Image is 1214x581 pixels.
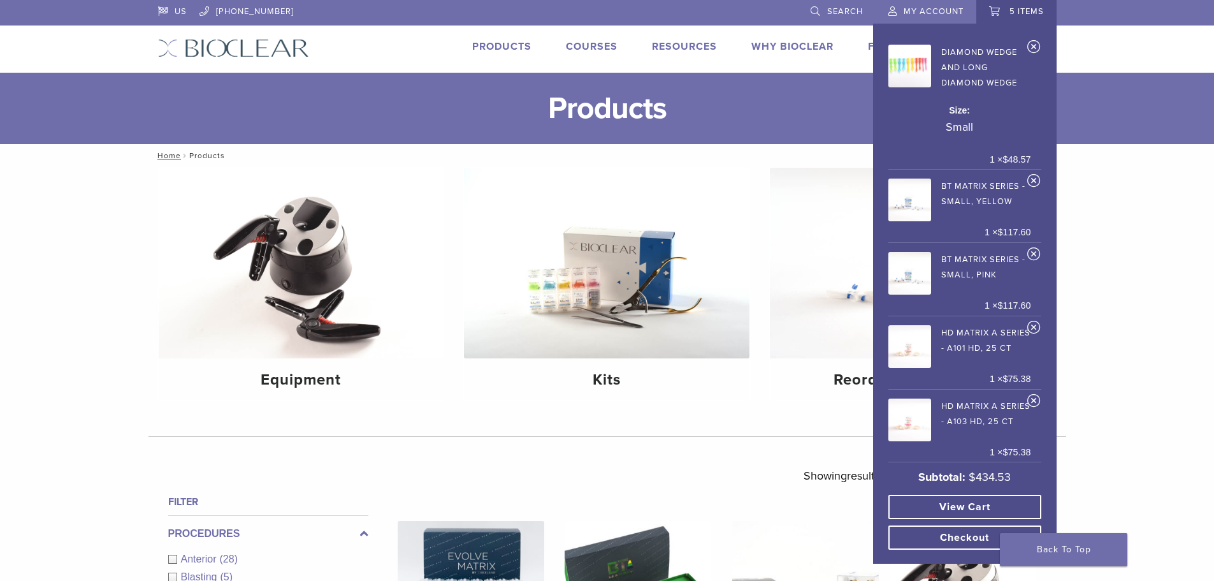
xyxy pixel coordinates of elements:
span: $ [969,470,976,484]
a: Checkout [888,526,1041,550]
a: Remove Diamond Wedge and Long Diamond Wedge from cart [1027,40,1041,59]
a: Back To Top [1000,533,1127,566]
dt: Size: [888,104,1031,117]
span: 1 × [990,372,1030,386]
bdi: 48.57 [1002,154,1030,165]
img: HD Matrix A Series - A101 HD, 25 ct [888,325,931,368]
span: 1 × [985,226,1030,240]
a: HD Matrix A Series - A103 HD, 25 ct [888,395,1031,441]
a: Resources [652,40,717,53]
span: 1 × [990,446,1030,460]
a: BT Matrix Series - Small, Pink [888,248,1031,295]
span: 1 × [990,153,1030,167]
a: Equipment [159,168,444,400]
bdi: 434.53 [969,470,1011,484]
p: Showing results [804,462,879,489]
span: $ [1002,154,1008,165]
a: Remove HD Matrix A Series - A101 HD, 25 ct from cart [1027,320,1041,339]
span: 1 × [985,299,1030,313]
img: Diamond Wedge and Long Diamond Wedge [888,45,931,87]
span: Anterior [181,554,220,564]
span: $ [997,227,1002,237]
span: $ [1002,447,1008,457]
a: Home [154,151,181,160]
span: (28) [220,554,238,564]
h4: Filter [168,494,368,510]
span: Search [827,6,863,17]
a: Reorder Components [770,168,1055,400]
a: Remove BT Matrix Series - Small, Pink from cart [1027,247,1041,266]
bdi: 117.60 [997,300,1030,311]
img: Kits [464,168,749,358]
img: Reorder Components [770,168,1055,358]
img: Bioclear [158,39,309,57]
a: Remove HD Matrix A Series - A103 HD, 25 ct from cart [1027,393,1041,413]
a: View cart [888,495,1041,519]
bdi: 75.38 [1002,447,1030,457]
img: BT Matrix Series - Small, Yellow [888,179,931,221]
a: Why Bioclear [751,40,834,53]
a: Remove BT Matrix Series - Small, Yellow from cart [1027,173,1041,193]
span: 5 items [1009,6,1044,17]
strong: Subtotal: [918,470,965,484]
nav: Products [148,144,1066,167]
h4: Reorder Components [780,369,1045,392]
img: Equipment [159,168,444,358]
a: Diamond Wedge and Long Diamond Wedge [888,41,1031,91]
a: Find A Doctor [868,40,953,53]
img: BT Matrix Series - Small, Pink [888,252,931,295]
bdi: 117.60 [997,227,1030,237]
a: Kits [464,168,749,400]
span: / [181,152,189,159]
a: HD Matrix A Series - A101 HD, 25 ct [888,321,1031,368]
h4: Equipment [169,369,434,392]
bdi: 75.38 [1002,374,1030,384]
span: My Account [904,6,964,17]
label: Procedures [168,526,368,541]
span: $ [997,300,1002,311]
p: Small [888,117,1031,136]
span: $ [1002,374,1008,384]
a: BT Matrix Series - Small, Yellow [888,175,1031,221]
a: Products [472,40,531,53]
img: HD Matrix A Series - A103 HD, 25 ct [888,399,931,441]
h4: Kits [474,369,739,392]
a: Courses [566,40,618,53]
